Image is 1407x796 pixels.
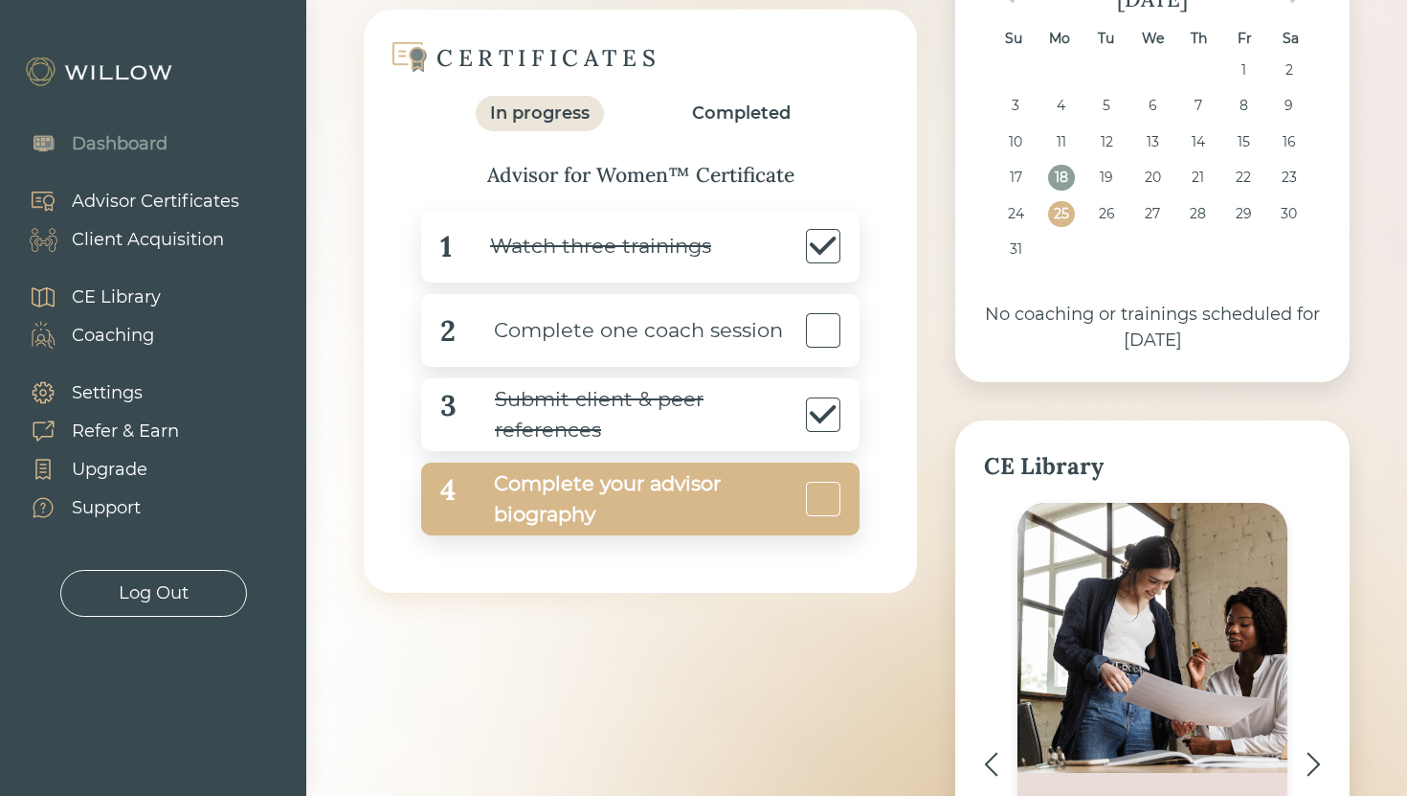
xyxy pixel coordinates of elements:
[440,384,457,445] div: 3
[1048,201,1074,227] div: Choose Monday, August 25th, 2025
[1306,752,1321,777] img: >
[10,278,161,316] a: CE Library
[692,101,791,126] div: Completed
[1185,165,1211,191] div: Choose Thursday, August 21st, 2025
[1230,201,1256,227] div: Choose Friday, August 29th, 2025
[1276,93,1302,119] div: Choose Saturday, August 9th, 2025
[1139,26,1165,52] div: We
[72,189,239,215] div: Advisor Certificates
[1094,165,1120,191] div: Choose Tuesday, August 19th, 2025
[1230,165,1256,191] div: Choose Friday, August 22nd, 2025
[72,284,161,310] div: CE Library
[10,450,179,489] a: Upgrade
[1094,201,1120,227] div: Choose Tuesday, August 26th, 2025
[1276,129,1302,155] div: Choose Saturday, August 16th, 2025
[1232,26,1258,52] div: Fr
[1003,201,1029,227] div: Choose Sunday, August 24th, 2025
[72,457,147,483] div: Upgrade
[1276,165,1302,191] div: Choose Saturday, August 23rd, 2025
[1230,93,1256,119] div: Choose Friday, August 8th, 2025
[1276,57,1302,83] div: Choose Saturday, August 2nd, 2025
[1001,26,1027,52] div: Su
[456,309,783,353] div: Complete one coach session
[1003,129,1029,155] div: Choose Sunday, August 10th, 2025
[72,323,154,349] div: Coaching
[1003,237,1029,262] div: Choose Sunday, August 31st, 2025
[1139,165,1165,191] div: Choose Wednesday, August 20th, 2025
[984,752,998,777] img: <
[1094,129,1120,155] div: Choose Tuesday, August 12th, 2025
[1048,93,1074,119] div: Choose Monday, August 4th, 2025
[440,309,456,353] div: 2
[456,468,801,530] div: Complete your advisor biography
[1094,93,1120,119] div: Choose Tuesday, August 5th, 2025
[10,316,161,354] a: Coaching
[1186,26,1212,52] div: Th
[72,495,141,521] div: Support
[452,225,711,268] div: Watch three trainings
[24,57,177,87] img: Willow
[72,131,167,157] div: Dashboard
[1276,201,1302,227] div: Choose Saturday, August 30th, 2025
[1003,93,1029,119] div: Choose Sunday, August 3rd, 2025
[10,374,179,412] a: Settings
[10,220,239,259] a: Client Acquisition
[440,225,452,268] div: 1
[1230,129,1256,155] div: Choose Friday, August 15th, 2025
[1048,165,1074,191] div: Choose Monday, August 18th, 2025
[1230,57,1256,83] div: Choose Friday, August 1st, 2025
[990,57,1314,272] div: month 2025-08
[440,468,456,530] div: 4
[457,384,801,445] div: Submit client & peer references
[1185,129,1211,155] div: Choose Thursday, August 14th, 2025
[1278,26,1304,52] div: Sa
[72,380,143,406] div: Settings
[1139,93,1165,119] div: Choose Wednesday, August 6th, 2025
[10,412,179,450] a: Refer & Earn
[436,43,660,73] div: CERTIFICATES
[402,160,879,191] div: Advisor for Women™ Certificate
[1139,129,1165,155] div: Choose Wednesday, August 13th, 2025
[1185,201,1211,227] div: Choose Thursday, August 28th, 2025
[119,580,189,606] div: Log Out
[984,449,1321,484] div: CE Library
[490,101,590,126] div: In progress
[1093,26,1119,52] div: Tu
[1003,165,1029,191] div: Choose Sunday, August 17th, 2025
[10,182,239,220] a: Advisor Certificates
[1185,93,1211,119] div: Choose Thursday, August 7th, 2025
[984,302,1321,353] div: No coaching or trainings scheduled for [DATE]
[72,419,179,444] div: Refer & Earn
[1048,129,1074,155] div: Choose Monday, August 11th, 2025
[1047,26,1073,52] div: Mo
[1139,201,1165,227] div: Choose Wednesday, August 27th, 2025
[72,227,224,253] div: Client Acquisition
[10,125,167,163] a: Dashboard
